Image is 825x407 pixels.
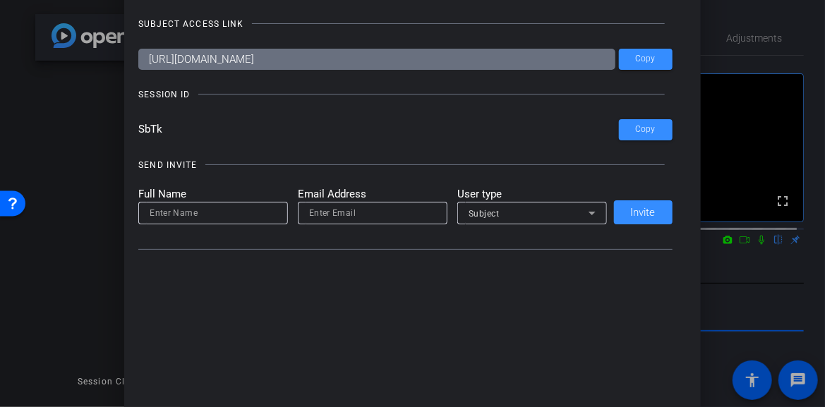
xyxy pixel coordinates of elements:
span: Copy [636,124,656,135]
mat-label: Email Address [298,186,447,202]
openreel-title-line: SEND INVITE [138,158,673,172]
mat-label: Full Name [138,186,288,202]
input: Enter Name [150,205,277,221]
openreel-title-line: SESSION ID [138,87,673,102]
div: SEND INVITE [138,158,197,172]
openreel-title-line: SUBJECT ACCESS LINK [138,17,673,31]
span: Subject [469,209,500,219]
button: Copy [619,119,673,140]
button: Copy [619,49,673,70]
div: SESSION ID [138,87,190,102]
mat-label: User type [457,186,607,202]
div: SUBJECT ACCESS LINK [138,17,243,31]
input: Enter Email [309,205,436,221]
span: Copy [636,54,656,64]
